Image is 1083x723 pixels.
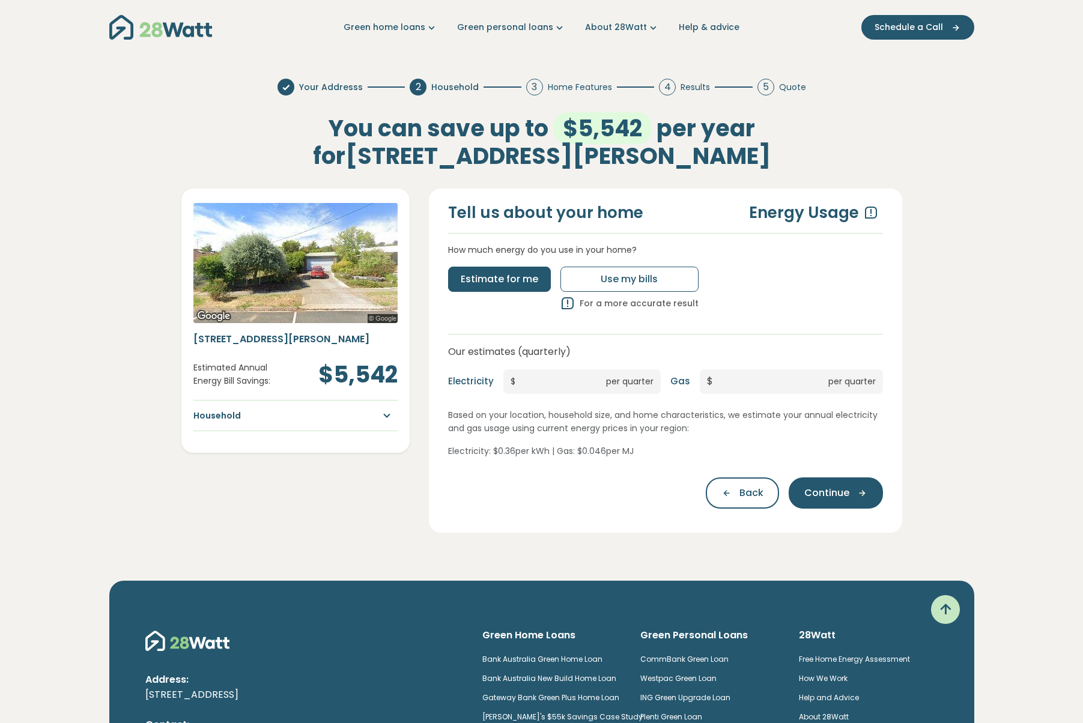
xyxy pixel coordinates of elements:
[585,21,660,34] a: About 28Watt
[448,267,551,292] button: Estimate for me
[640,629,780,642] h6: Green Personal Loans
[503,369,515,394] span: $
[457,21,566,34] a: Green personal loans
[461,272,538,286] span: Estimate for me
[145,629,229,653] img: 28Watt
[739,486,763,500] span: Back
[789,477,883,509] button: Continue
[640,654,729,664] a: CommBank Green Loan
[804,486,849,500] span: Continue
[278,115,806,169] h2: You can save up to per year for [STREET_ADDRESS][PERSON_NAME]
[601,272,658,286] span: Use my bills
[482,673,616,683] a: Bank Australia New Build Home Loan
[744,203,864,223] h4: Energy Usage
[109,12,974,43] nav: Main navigation
[799,712,849,722] a: About 28Watt
[482,712,643,722] a: [PERSON_NAME]'s $55k Savings Case Study
[193,361,275,389] p: Estimated Annual Energy Bill Savings:
[679,21,739,34] a: Help & advice
[640,673,717,683] a: Westpac Green Loan
[828,369,883,394] span: per quarter
[553,112,652,144] span: $5,542
[799,629,938,642] h6: 28Watt
[299,81,363,94] span: Your Addresss
[431,81,479,94] span: Household
[344,21,438,34] a: Green home loans
[606,369,661,394] span: per quarter
[448,243,883,256] p: How much energy do you use in your home?
[580,297,699,310] p: For a more accurate result
[757,79,774,95] div: 5
[448,344,883,360] p: Our estimates (quarterly)
[560,267,699,292] button: Use my bills
[640,692,730,703] a: ING Green Upgrade Loan
[193,410,241,422] h5: Household
[448,375,494,389] label: Electricity
[681,81,710,94] span: Results
[193,333,398,346] h6: [STREET_ADDRESS][PERSON_NAME]
[799,654,910,664] a: Free Home Energy Assessment
[670,375,690,389] label: Gas
[145,672,463,688] p: Address:
[640,712,702,722] a: Plenti Green Loan
[303,361,398,389] h2: $5,542
[706,477,779,509] button: Back
[779,81,806,94] span: Quote
[448,444,883,458] p: Electricity: $ 0.36 per kWh | Gas: $ 0.046 per MJ
[799,692,859,703] a: Help and Advice
[875,21,943,34] span: Schedule a Call
[410,79,426,95] div: 2
[145,687,463,703] p: [STREET_ADDRESS]
[861,15,974,40] button: Schedule a Call
[659,79,676,95] div: 4
[448,203,643,223] h4: Tell us about your home
[700,369,713,394] span: $
[548,81,612,94] span: Home Features
[799,673,848,683] a: How We Work
[482,692,619,703] a: Gateway Bank Green Plus Home Loan
[482,654,602,664] a: Bank Australia Green Home Loan
[193,203,398,323] img: Address
[482,629,622,642] h6: Green Home Loans
[526,79,543,95] div: 3
[448,408,883,435] p: Based on your location, household size, and home characteristics, we estimate your annual electri...
[109,15,212,40] img: 28Watt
